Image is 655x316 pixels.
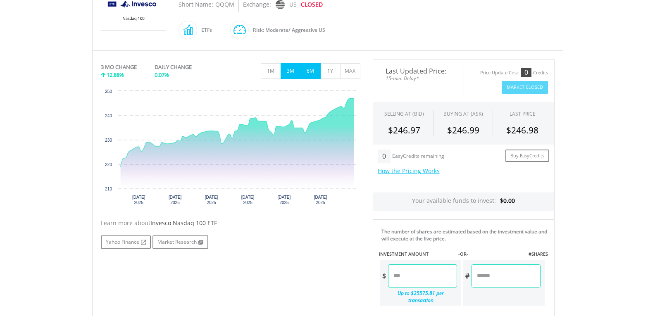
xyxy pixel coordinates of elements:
[388,124,420,136] span: $246.97
[373,192,554,211] div: Your available funds to invest:
[502,81,548,94] button: Market Closed
[101,219,360,227] div: Learn more about
[249,20,325,40] div: Risk: Moderate/ Aggressive US
[381,228,551,242] div: The number of shares are estimated based on the investment value and will execute at the live price.
[380,264,388,287] div: $
[105,89,112,94] text: 250
[521,68,531,77] div: 0
[241,195,254,205] text: [DATE] 2025
[378,167,440,175] a: How the Pricing Works
[392,153,444,160] div: EasyCredits remaining
[101,63,137,71] div: 3 MO CHANGE
[500,197,515,204] span: $0.00
[261,63,281,79] button: 1M
[384,110,424,117] div: SELLING AT (BID)
[105,187,112,191] text: 210
[447,124,479,136] span: $246.99
[152,235,208,249] a: Market Research
[155,63,219,71] div: DAILY CHANGE
[105,138,112,143] text: 230
[300,63,321,79] button: 6M
[380,287,457,306] div: Up to $25575.81 per transaction
[379,74,457,82] span: 15-min. Delay*
[480,70,519,76] div: Price Update Cost:
[277,195,291,205] text: [DATE] 2025
[101,235,151,249] a: Yahoo Finance
[443,110,483,117] span: BUYING AT (ASK)
[458,251,468,257] label: -OR-
[105,162,112,167] text: 220
[506,124,538,136] span: $246.98
[101,87,360,211] div: Chart. Highcharts interactive chart.
[132,195,145,205] text: [DATE] 2025
[155,71,169,78] span: 0.07%
[320,63,341,79] button: 1Y
[314,195,327,205] text: [DATE] 2025
[205,195,218,205] text: [DATE] 2025
[197,20,212,40] div: ETFs
[340,63,360,79] button: MAX
[529,251,548,257] label: #SHARES
[105,114,112,118] text: 240
[378,150,391,163] div: 0
[505,150,549,162] a: Buy EasyCredits
[107,71,124,78] span: 12.88%
[533,70,548,76] div: Credits
[101,87,360,211] svg: Interactive chart
[168,195,181,205] text: [DATE] 2025
[379,251,429,257] label: INVESTMENT AMOUNT
[281,63,301,79] button: 3M
[463,264,472,287] div: #
[379,68,457,74] span: Last Updated Price:
[510,110,536,117] div: LAST PRICE
[150,219,217,227] span: Invesco Nasdaq 100 ETF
